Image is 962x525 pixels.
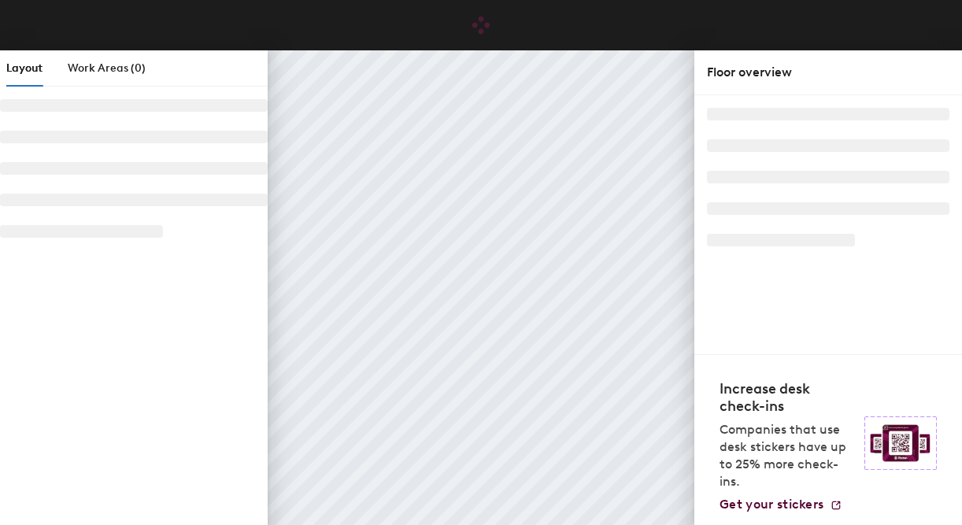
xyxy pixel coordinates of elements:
[707,63,949,82] div: Floor overview
[720,380,855,415] h4: Increase desk check-ins
[720,497,842,512] a: Get your stickers
[68,61,146,75] span: Work Areas (0)
[864,416,937,470] img: Sticker logo
[720,421,855,490] p: Companies that use desk stickers have up to 25% more check-ins.
[6,61,43,75] span: Layout
[720,497,823,512] span: Get your stickers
